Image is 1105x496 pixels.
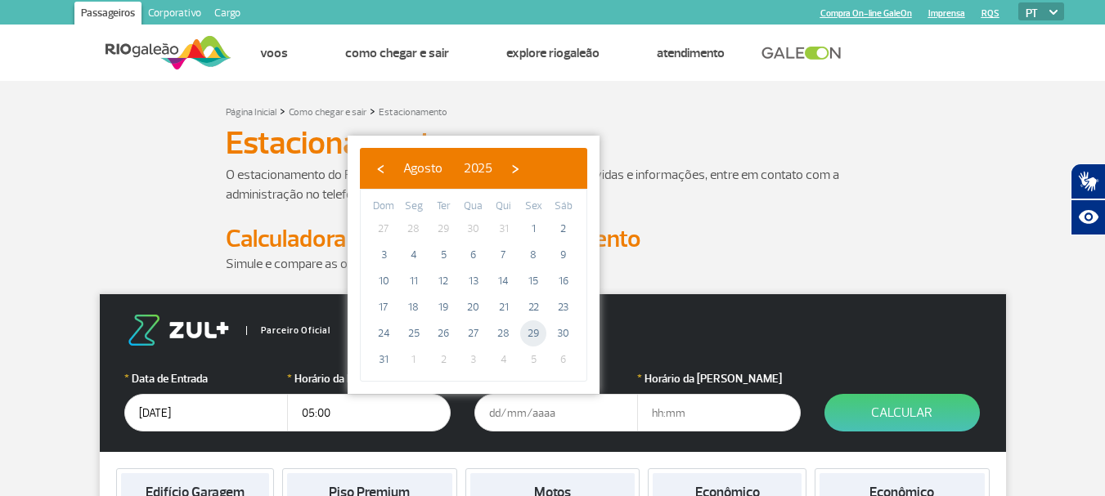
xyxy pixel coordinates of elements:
button: 2025 [453,156,503,181]
span: 19 [430,294,456,320]
span: 6 [550,346,577,373]
p: Simule e compare as opções. [226,254,880,274]
h1: Estacionamento [226,129,880,157]
span: 9 [550,242,577,268]
span: 18 [401,294,427,320]
a: Explore RIOgaleão [506,45,600,61]
button: Agosto [393,156,453,181]
a: Compra On-line GaleOn [820,8,912,19]
span: 25 [401,320,427,346]
button: Abrir recursos assistivos. [1071,199,1105,235]
a: Cargo [208,2,247,28]
button: Abrir tradutor de língua de sinais. [1071,163,1105,199]
span: 16 [550,268,577,294]
span: 2 [550,216,577,242]
span: 28 [491,320,517,346]
p: O estacionamento do RIOgaleão é administrado pela Estapar. Para dúvidas e informações, entre em c... [226,165,880,204]
span: 3 [460,346,487,373]
bs-datepicker-navigation-view: ​ ​ ​ [368,158,528,174]
span: 31 [371,346,397,373]
span: 17 [371,294,397,320]
a: Corporativo [141,2,208,28]
button: › [503,156,528,181]
span: 30 [460,216,487,242]
a: > [370,101,375,120]
span: 31 [491,216,517,242]
a: Voos [260,45,288,61]
span: 1 [520,216,546,242]
th: weekday [459,198,489,216]
span: 29 [520,320,546,346]
input: hh:mm [637,394,801,431]
span: Agosto [403,160,442,177]
label: Horário da Entrada [287,370,451,387]
bs-datepicker-container: calendar [348,136,600,394]
span: 11 [401,268,427,294]
input: dd/mm/aaaa [124,394,288,431]
input: hh:mm [287,394,451,431]
button: Calcular [824,394,980,431]
a: Passageiros [74,2,141,28]
a: RQS [981,8,999,19]
span: 26 [430,320,456,346]
th: weekday [548,198,578,216]
span: 6 [460,242,487,268]
label: Horário da [PERSON_NAME] [637,370,801,387]
span: 28 [401,216,427,242]
span: 2025 [464,160,492,177]
span: 4 [491,346,517,373]
th: weekday [399,198,429,216]
span: 29 [430,216,456,242]
input: dd/mm/aaaa [474,394,638,431]
a: Imprensa [928,8,965,19]
h2: Calculadora de Tarifa do Estacionamento [226,224,880,254]
span: 8 [520,242,546,268]
div: Plugin de acessibilidade da Hand Talk. [1071,163,1105,235]
span: 12 [430,268,456,294]
span: 2 [430,346,456,373]
button: ‹ [368,156,393,181]
label: Data de Entrada [124,370,288,387]
th: weekday [519,198,549,216]
span: 21 [491,294,517,320]
img: logo-zul.png [124,315,232,346]
a: Atendimento [657,45,725,61]
a: Estacionamento [379,106,447,118]
span: 27 [460,320,487,346]
span: 7 [491,242,517,268]
span: 23 [550,294,577,320]
th: weekday [429,198,459,216]
th: weekday [488,198,519,216]
span: 3 [371,242,397,268]
span: 5 [430,242,456,268]
span: 22 [520,294,546,320]
span: 20 [460,294,487,320]
span: 15 [520,268,546,294]
span: Parceiro Oficial [246,326,330,335]
span: 5 [520,346,546,373]
a: > [280,101,285,120]
span: 10 [371,268,397,294]
span: 14 [491,268,517,294]
a: Como chegar e sair [289,106,366,118]
span: 1 [401,346,427,373]
span: 13 [460,268,487,294]
span: 27 [371,216,397,242]
span: 30 [550,320,577,346]
th: weekday [369,198,399,216]
a: Página Inicial [226,106,276,118]
span: 24 [371,320,397,346]
a: Como chegar e sair [345,45,449,61]
span: 4 [401,242,427,268]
